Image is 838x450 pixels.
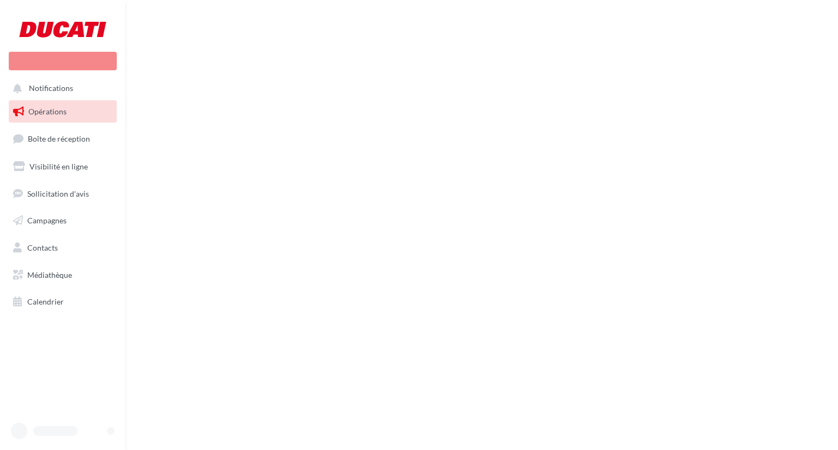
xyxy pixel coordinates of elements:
[9,52,117,70] div: Nouvelle campagne
[7,155,119,178] a: Visibilité en ligne
[7,236,119,259] a: Contacts
[7,100,119,123] a: Opérations
[27,243,58,252] span: Contacts
[7,127,119,150] a: Boîte de réception
[7,183,119,205] a: Sollicitation d'avis
[29,84,73,93] span: Notifications
[7,209,119,232] a: Campagnes
[27,297,64,306] span: Calendrier
[27,270,72,279] span: Médiathèque
[29,162,88,171] span: Visibilité en ligne
[7,290,119,313] a: Calendrier
[28,107,67,116] span: Opérations
[7,264,119,287] a: Médiathèque
[27,216,67,225] span: Campagnes
[27,188,89,198] span: Sollicitation d'avis
[28,134,90,143] span: Boîte de réception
